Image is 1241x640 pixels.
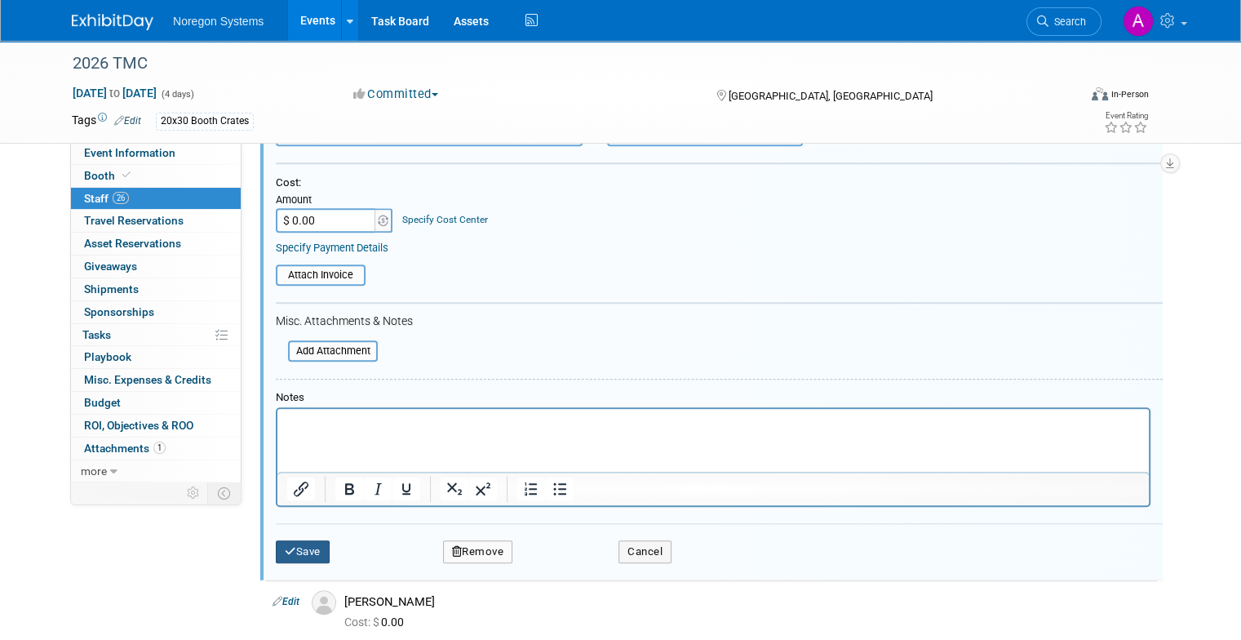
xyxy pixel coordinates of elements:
[71,346,241,368] a: Playbook
[344,616,410,629] span: 0.00
[469,478,497,500] button: Superscript
[546,478,574,500] button: Bullet list
[84,305,154,318] span: Sponsorships
[113,192,129,204] span: 26
[84,442,166,455] span: Attachments
[443,540,513,563] button: Remove
[312,590,336,615] img: Associate-Profile-5.png
[71,438,241,460] a: Attachments1
[276,242,388,254] a: Specify Payment Details
[84,282,139,296] span: Shipments
[153,442,166,454] span: 1
[1104,112,1148,120] div: Event Rating
[273,596,299,607] a: Edit
[72,112,141,131] td: Tags
[618,540,671,563] button: Cancel
[1110,88,1149,100] div: In-Person
[84,373,211,386] span: Misc. Expenses & Credits
[67,49,1057,78] div: 2026 TMC
[71,233,241,255] a: Asset Reservations
[84,396,121,409] span: Budget
[1026,7,1101,36] a: Search
[84,146,175,159] span: Event Information
[84,350,131,363] span: Playbook
[72,14,153,30] img: ExhibitDay
[1123,6,1154,37] img: Ali Connell
[71,210,241,232] a: Travel Reservations
[71,392,241,414] a: Budget
[122,171,131,180] i: Booth reservation complete
[84,192,129,205] span: Staff
[180,482,208,504] td: Personalize Event Tab Strip
[84,419,193,432] span: ROI, Objectives & ROO
[71,301,241,323] a: Sponsorships
[114,115,141,127] a: Edit
[160,89,194,100] span: (4 days)
[82,328,111,341] span: Tasks
[71,188,241,210] a: Staff26
[208,482,242,504] td: Toggle Event Tabs
[107,87,122,100] span: to
[71,256,241,278] a: Giveaways
[276,540,330,563] button: Save
[71,415,241,437] a: ROI, Objectives & ROO
[84,237,181,250] span: Asset Reservations
[71,165,241,187] a: Booth
[71,278,241,300] a: Shipments
[276,391,1150,405] div: Notes
[287,478,315,500] button: Insert/edit link
[1092,87,1108,100] img: Format-Inperson.png
[81,464,107,478] span: more
[392,478,420,500] button: Underline
[71,142,241,164] a: Event Information
[72,86,157,100] span: [DATE] [DATE]
[71,324,241,346] a: Tasks
[71,460,241,482] a: more
[348,86,445,103] button: Committed
[84,169,134,182] span: Booth
[84,260,137,273] span: Giveaways
[335,478,363,500] button: Bold
[441,478,468,500] button: Subscript
[344,616,381,629] span: Cost: $
[990,85,1149,109] div: Event Format
[84,214,184,227] span: Travel Reservations
[173,15,264,28] span: Noregon Systems
[276,314,1163,329] div: Misc. Attachments & Notes
[517,478,545,500] button: Numbered list
[156,113,254,130] div: 20x30 Booth Crates
[277,409,1149,472] iframe: Rich Text Area
[364,478,392,500] button: Italic
[276,176,1163,190] div: Cost:
[402,214,488,225] a: Specify Cost Center
[71,369,241,391] a: Misc. Expenses & Credits
[729,90,933,102] span: [GEOGRAPHIC_DATA], [GEOGRAPHIC_DATA]
[276,193,394,208] div: Amount
[1048,16,1086,28] span: Search
[344,594,1150,610] div: [PERSON_NAME]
